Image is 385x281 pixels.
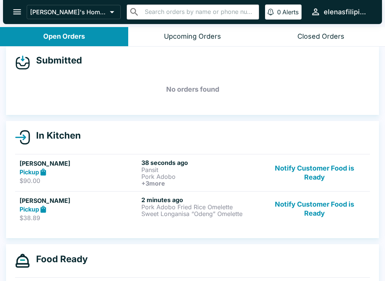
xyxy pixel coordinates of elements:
p: Pork Adobo Fried Rice Omelette [141,204,260,210]
div: elenasfilipinofoods [324,8,370,17]
h6: 38 seconds ago [141,159,260,166]
button: Notify Customer Food is Ready [264,196,365,222]
h6: + 3 more [141,180,260,187]
strong: Pickup [20,168,39,176]
div: Closed Orders [297,32,344,41]
h5: No orders found [15,76,370,103]
p: $38.89 [20,214,138,222]
h4: Food Ready [30,254,88,265]
h4: In Kitchen [30,130,81,141]
p: Pansit [141,166,260,173]
button: elenasfilipinofoods [308,4,373,20]
p: [PERSON_NAME]'s Home of the Finest Filipino Foods [30,8,107,16]
p: Sweet Longanisa “Odeng” Omelette [141,210,260,217]
p: Alerts [282,8,299,16]
div: Open Orders [43,32,85,41]
h5: [PERSON_NAME] [20,159,138,168]
strong: Pickup [20,205,39,213]
a: [PERSON_NAME]Pickup$38.892 minutes agoPork Adobo Fried Rice OmeletteSweet Longanisa “Odeng” Omele... [15,191,370,227]
button: Notify Customer Food is Ready [264,159,365,187]
h5: [PERSON_NAME] [20,196,138,205]
h6: 2 minutes ago [141,196,260,204]
div: Upcoming Orders [164,32,221,41]
h4: Submitted [30,55,82,66]
input: Search orders by name or phone number [142,7,256,17]
button: open drawer [8,2,27,21]
p: 0 [277,8,281,16]
p: Pork Adobo [141,173,260,180]
button: [PERSON_NAME]'s Home of the Finest Filipino Foods [27,5,121,19]
p: $90.00 [20,177,138,184]
a: [PERSON_NAME]Pickup$90.0038 seconds agoPansitPork Adobo+3moreNotify Customer Food is Ready [15,154,370,191]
